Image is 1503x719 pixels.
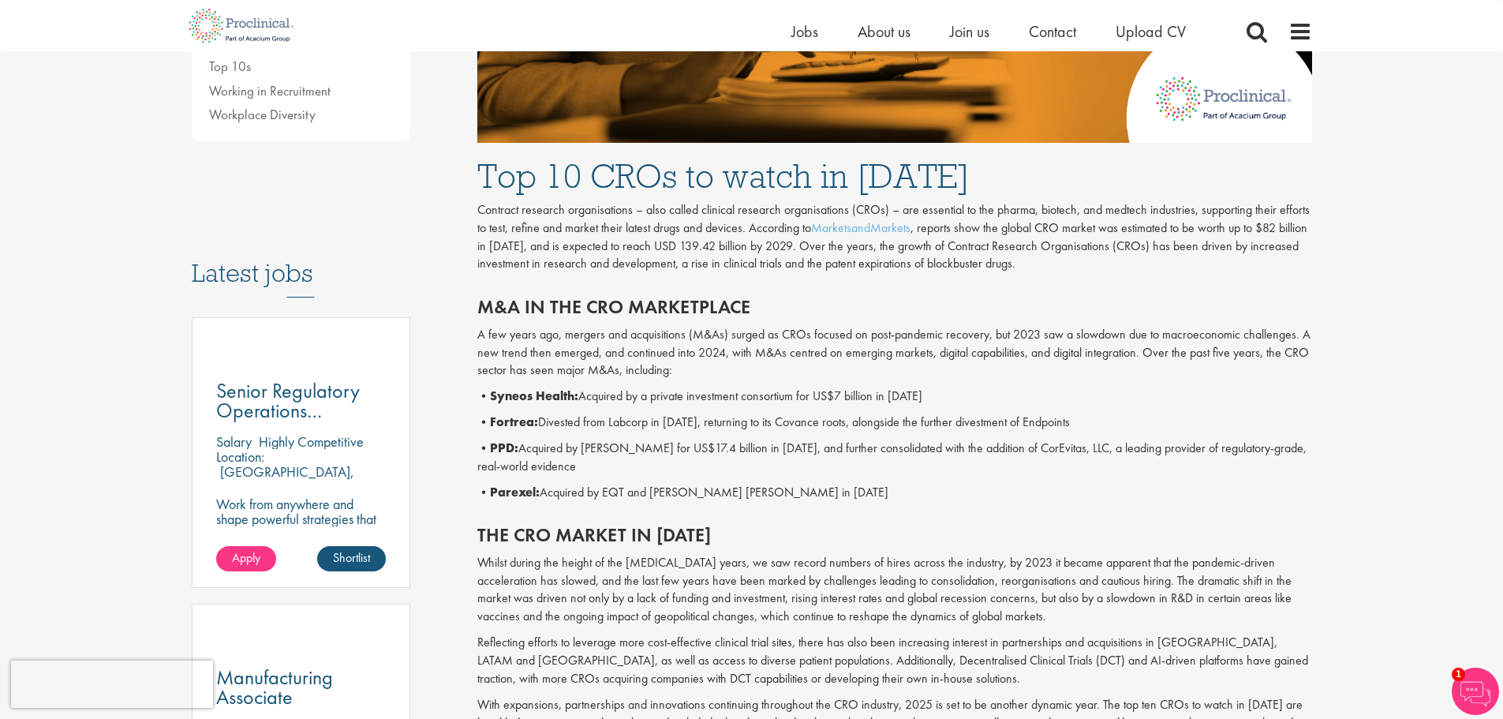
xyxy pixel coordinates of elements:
p: A few years ago, mergers and acquisitions (M&As) surged as CROs focused on post-pandemic recovery... [477,326,1312,380]
h1: Top 10 CROs to watch in [DATE] [477,159,1312,193]
a: Working in Recruitment [209,82,331,99]
a: Manufacturing Associate [216,668,387,707]
p: • Acquired by a private investment consortium for US$7 billion in [DATE] [477,388,1312,406]
span: Location: [216,448,264,466]
h2: M&A in the CRO marketplace [477,297,1312,317]
b: Parexel: [490,484,540,500]
span: Apply [232,549,260,566]
p: • Divested from Labcorp in [DATE], returning to its Covance roots, alongside the further divestme... [477,414,1312,432]
a: Upload CV [1116,21,1186,42]
span: Salary [216,433,252,451]
h2: The CRO market in [DATE] [477,525,1312,545]
p: Highly Competitive [259,433,364,451]
p: Contract research organisations – also called clinical research organisations (CROs) – are essent... [477,201,1312,273]
p: Whilst during the height of the [MEDICAL_DATA] years, we saw record numbers of hires across the i... [477,554,1312,626]
span: Senior Regulatory Operations Consultant [216,377,360,444]
a: MarketsandMarkets [811,219,910,236]
a: Contact [1029,21,1076,42]
a: Top 10s [209,58,251,75]
b: Syneos Health: [490,388,578,404]
h3: Latest jobs [192,220,411,298]
span: Manufacturing Associate [216,664,333,710]
span: 1 [1452,668,1465,681]
a: Join us [950,21,989,42]
p: Work from anywhere and shape powerful strategies that drive results! Enjoy the freedom of remote ... [216,496,387,586]
a: Shortlist [317,546,386,571]
p: • Acquired by EQT and [PERSON_NAME] [PERSON_NAME] in [DATE] [477,484,1312,502]
img: Chatbot [1452,668,1499,715]
iframe: reCAPTCHA [11,661,213,708]
a: Apply [216,546,276,571]
a: Jobs [791,21,818,42]
p: Reflecting efforts to leverage more cost-effective clinical trial sites, there has also been incr... [477,634,1312,688]
p: [GEOGRAPHIC_DATA], [GEOGRAPHIC_DATA] [216,462,354,496]
a: Senior Regulatory Operations Consultant [216,381,387,421]
p: • Acquired by [PERSON_NAME] for US$17.4 billion in [DATE], and further consolidated with the addi... [477,440,1312,476]
a: About us [858,21,910,42]
b: Fortrea: [490,414,538,430]
b: PPD: [490,440,518,456]
a: Workplace Diversity [209,106,316,123]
